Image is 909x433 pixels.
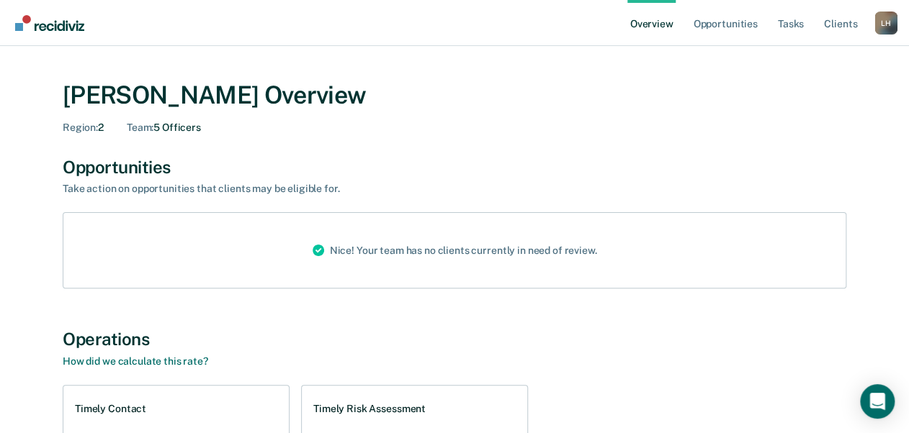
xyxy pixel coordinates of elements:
[874,12,897,35] button: Profile dropdown button
[127,122,201,134] div: 5 Officers
[63,329,846,350] div: Operations
[313,403,426,415] h1: Timely Risk Assessment
[75,403,146,415] h1: Timely Contact
[301,213,609,288] div: Nice! Your team has no clients currently in need of review.
[15,15,84,31] img: Recidiviz
[874,12,897,35] div: L H
[63,81,846,110] div: [PERSON_NAME] Overview
[63,122,104,134] div: 2
[860,384,895,419] div: Open Intercom Messenger
[63,157,846,178] div: Opportunities
[127,122,153,133] span: Team :
[63,355,208,367] a: How did we calculate this rate?
[63,183,567,195] div: Take action on opportunities that clients may be eligible for.
[63,122,98,133] span: Region :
